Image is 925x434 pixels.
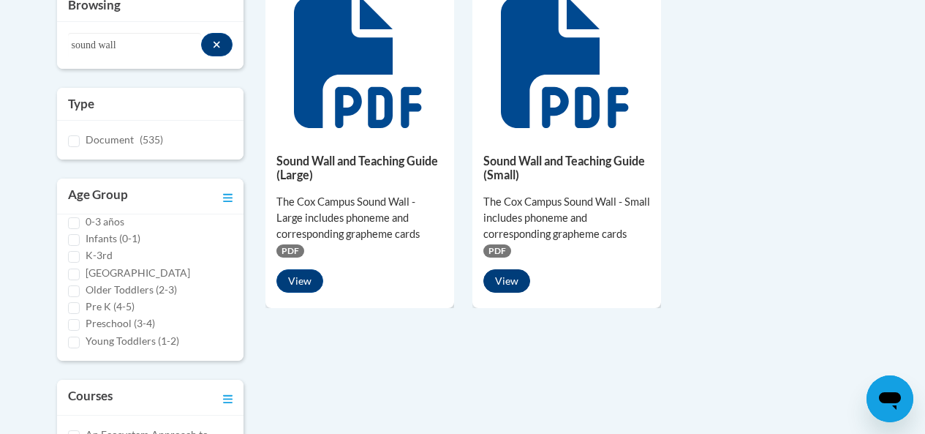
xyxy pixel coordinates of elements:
[68,95,233,113] h3: Type
[86,231,140,247] label: Infants (0-1)
[483,154,650,182] h5: Sound Wall and Teaching Guide (Small)
[483,269,530,293] button: View
[276,269,323,293] button: View
[86,282,177,298] label: Older Toddlers (2-3)
[68,186,128,206] h3: Age Group
[223,387,233,408] a: Toggle collapse
[223,186,233,206] a: Toggle collapse
[140,133,163,146] span: (535)
[276,244,304,258] span: PDF
[86,315,155,332] label: Preschool (3-4)
[86,133,134,146] span: Document
[276,154,443,182] h5: Sound Wall and Teaching Guide (Large)
[86,333,179,349] label: Young Toddlers (1-2)
[86,265,190,281] label: [GEOGRAPHIC_DATA]
[68,387,113,408] h3: Courses
[201,33,233,56] button: Search resources
[276,194,443,242] div: The Cox Campus Sound Wall - Large includes phoneme and corresponding grapheme cards
[86,214,124,230] label: 0-3 años
[483,194,650,242] div: The Cox Campus Sound Wall - Small includes phoneme and corresponding grapheme cards
[68,33,202,58] input: Search resources
[86,299,135,315] label: Pre K (4-5)
[86,247,113,263] label: K-3rd
[483,244,511,258] span: PDF
[867,375,913,422] iframe: Button to launch messaging window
